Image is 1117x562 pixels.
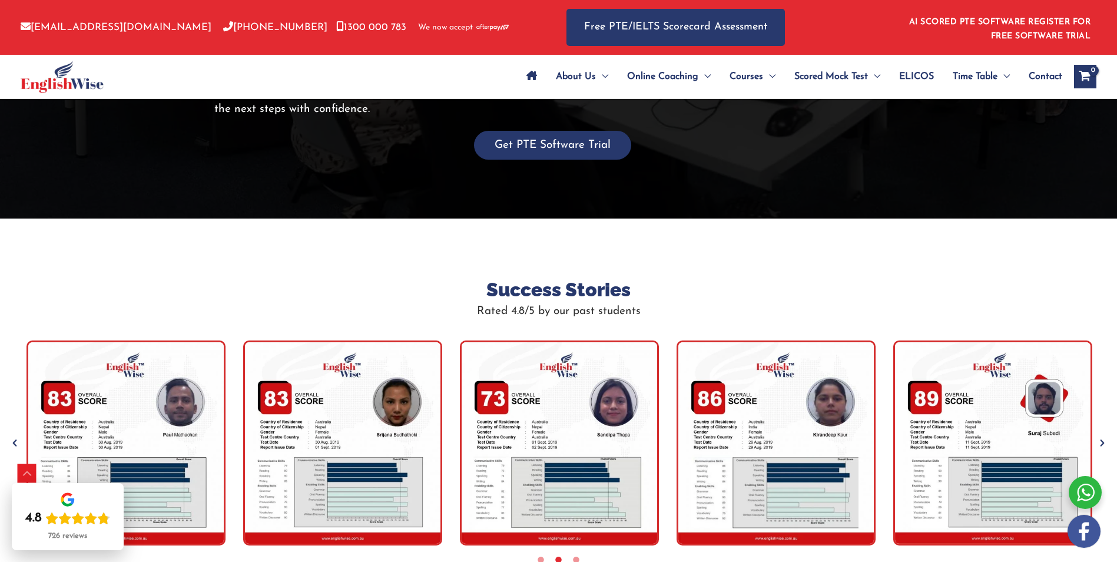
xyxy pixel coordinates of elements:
img: white-facebook.png [1068,515,1101,548]
a: [EMAIL_ADDRESS][DOMAIN_NAME] [21,22,211,32]
img: Sandipa Thapa [460,340,659,546]
a: [PHONE_NUMBER] [223,22,327,32]
span: We now accept [418,22,473,34]
a: Get PTE Software Trial [474,140,631,151]
img: cropped-ew-logo [21,61,104,93]
span: Menu Toggle [763,56,775,97]
a: Scored Mock TestMenu Toggle [785,56,890,97]
span: Menu Toggle [596,56,608,97]
div: Rating: 4.8 out of 5 [25,510,110,527]
a: Time TableMenu Toggle [943,56,1019,97]
a: View Shopping Cart, empty [1074,65,1096,88]
p: Call or email [DATE] to enquire further about your requirements and our offerings. We will set yo... [214,80,903,119]
nav: Site Navigation: Main Menu [517,56,1062,97]
div: 726 reviews [48,531,87,541]
a: CoursesMenu Toggle [720,56,785,97]
aside: Header Widget 1 [902,8,1096,47]
div: 4.8 [25,510,42,527]
a: Contact [1019,56,1062,97]
p: Rated 4.8/5 by our past students [18,302,1099,321]
button: Get PTE Software Trial [474,131,631,160]
a: Free PTE/IELTS Scorecard Assessment [566,9,785,46]
span: Scored Mock Test [794,56,868,97]
img: Srijana Budhathoki [243,340,442,546]
span: Online Coaching [627,56,698,97]
a: ELICOS [890,56,943,97]
a: 1300 000 783 [336,22,406,32]
h3: Success Stories [18,277,1099,302]
span: Contact [1029,56,1062,97]
button: Previous [9,437,21,449]
a: About UsMenu Toggle [546,56,618,97]
span: Courses [730,56,763,97]
img: Kirandeep Kaur [677,340,876,546]
a: AI SCORED PTE SOFTWARE REGISTER FOR FREE SOFTWARE TRIAL [909,18,1091,41]
img: Paul Mathachan [26,340,226,546]
img: Afterpay-Logo [476,24,509,31]
button: Next [1096,437,1108,449]
a: Online CoachingMenu Toggle [618,56,720,97]
span: Menu Toggle [868,56,880,97]
span: ELICOS [899,56,934,97]
span: Menu Toggle [997,56,1010,97]
img: Suraj Subedi [893,340,1092,546]
span: About Us [556,56,596,97]
span: Time Table [953,56,997,97]
span: Menu Toggle [698,56,711,97]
